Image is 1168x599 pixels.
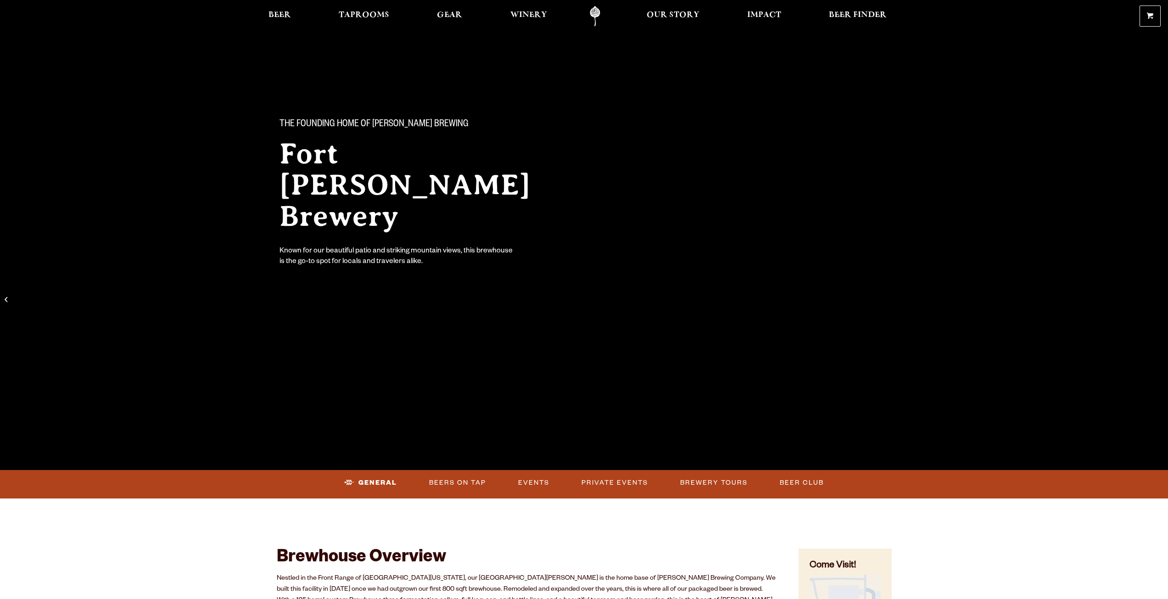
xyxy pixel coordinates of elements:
[268,11,291,19] span: Beer
[279,119,469,131] span: The Founding Home of [PERSON_NAME] Brewing
[333,6,395,27] a: Taprooms
[747,11,781,19] span: Impact
[676,472,751,493] a: Brewery Tours
[741,6,787,27] a: Impact
[647,11,699,19] span: Our Story
[277,549,776,569] h2: Brewhouse Overview
[339,11,389,19] span: Taprooms
[810,560,880,573] h4: Come Visit!
[425,472,490,493] a: Beers on Tap
[437,11,462,19] span: Gear
[504,6,553,27] a: Winery
[776,472,827,493] a: Beer Club
[263,6,297,27] a: Beer
[279,246,514,268] div: Known for our beautiful patio and striking mountain views, this brewhouse is the go-to spot for l...
[510,11,547,19] span: Winery
[431,6,468,27] a: Gear
[829,11,887,19] span: Beer Finder
[578,6,612,27] a: Odell Home
[823,6,893,27] a: Beer Finder
[514,472,553,493] a: Events
[341,472,401,493] a: General
[641,6,705,27] a: Our Story
[279,138,566,232] h2: Fort [PERSON_NAME] Brewery
[578,472,652,493] a: Private Events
